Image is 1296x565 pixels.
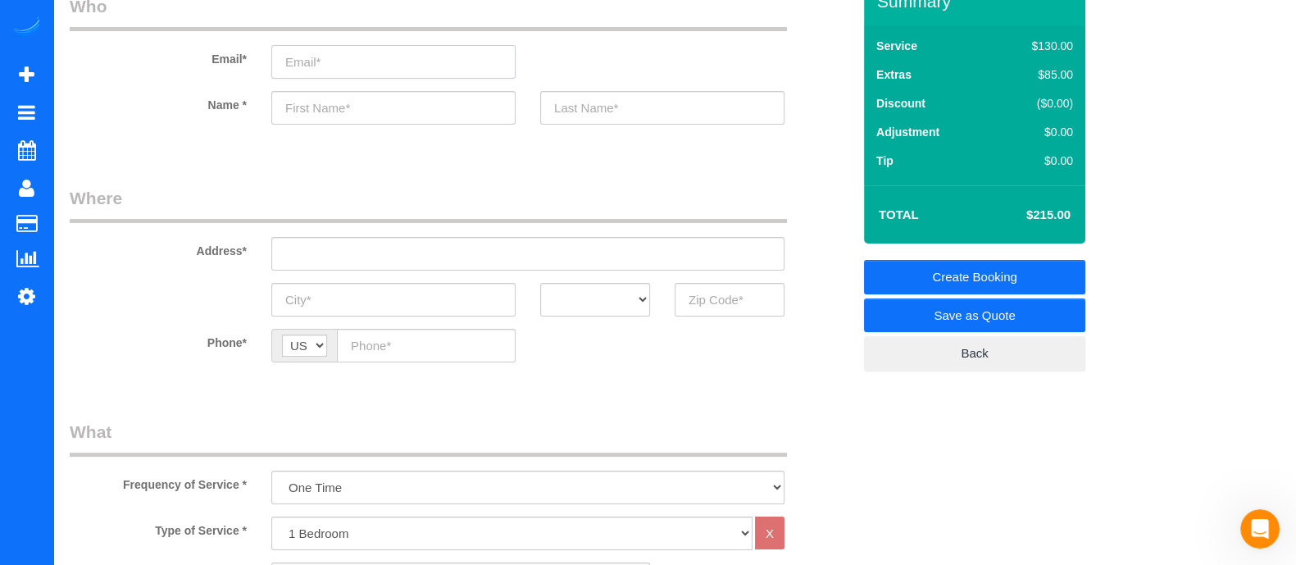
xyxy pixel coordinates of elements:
[864,260,1085,294] a: Create Booking
[977,208,1071,222] h4: $215.00
[70,186,787,223] legend: Where
[57,91,259,113] label: Name *
[997,124,1073,140] div: $0.00
[540,91,784,125] input: Last Name*
[271,283,516,317] input: City*
[70,420,787,457] legend: What
[57,471,259,493] label: Frequency of Service *
[57,517,259,539] label: Type of Service *
[57,45,259,67] label: Email*
[876,153,894,169] label: Tip
[57,237,259,259] label: Address*
[876,38,917,54] label: Service
[1240,509,1280,549] iframe: Intercom live chat
[271,45,516,79] input: Email*
[879,207,919,221] strong: Total
[864,298,1085,333] a: Save as Quote
[997,38,1073,54] div: $130.00
[675,283,784,317] input: Zip Code*
[876,124,939,140] label: Adjustment
[271,91,516,125] input: First Name*
[997,153,1073,169] div: $0.00
[997,66,1073,83] div: $85.00
[997,95,1073,112] div: ($0.00)
[10,16,43,39] img: Automaid Logo
[337,329,516,362] input: Phone*
[57,329,259,351] label: Phone*
[876,95,925,112] label: Discount
[864,336,1085,371] a: Back
[876,66,912,83] label: Extras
